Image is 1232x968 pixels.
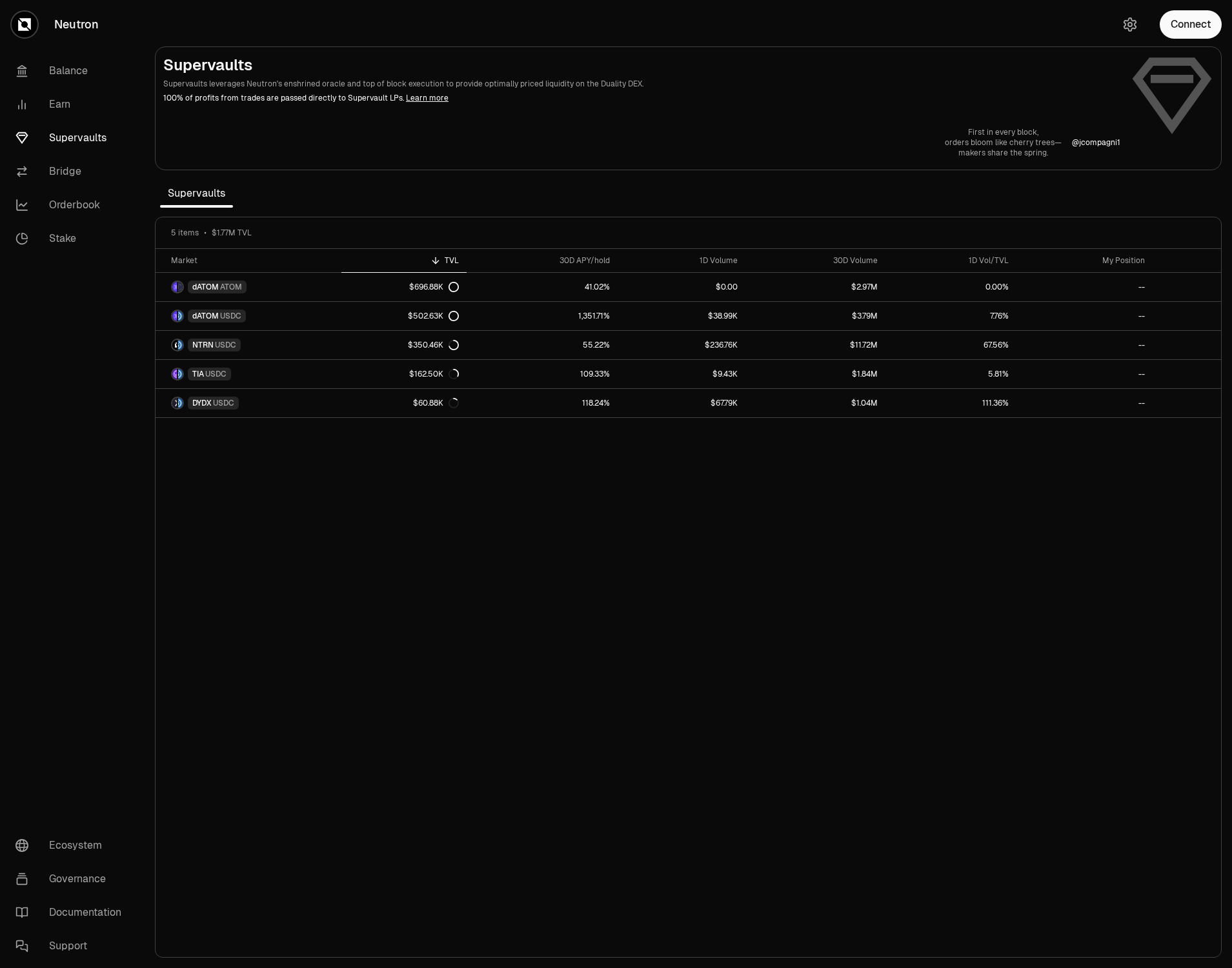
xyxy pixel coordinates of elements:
a: 55.22% [467,331,618,359]
a: Supervaults [5,121,139,155]
a: $2.97M [745,273,885,301]
a: $162.50K [341,360,467,388]
a: 67.56% [885,331,1017,359]
a: $38.99K [618,302,745,330]
a: Stake [5,222,139,255]
a: -- [1016,273,1153,301]
span: USDC [215,340,236,350]
span: dATOM [192,311,219,321]
a: dATOM LogoATOM LogodATOMATOM [156,273,341,301]
a: 111.36% [885,389,1017,417]
a: First in every block,orders bloom like cherry trees—makers share the spring. [945,127,1062,158]
div: $696.88K [409,282,459,292]
a: -- [1016,389,1153,417]
span: USDC [205,369,227,379]
span: $1.77M TVL [212,228,252,238]
a: Orderbook [5,188,139,222]
a: $67.79K [618,389,745,417]
a: Balance [5,54,139,88]
a: $9.43K [618,360,745,388]
div: 30D APY/hold [474,255,610,266]
span: dATOM [192,282,219,292]
div: 30D Volume [753,255,878,266]
a: NTRN LogoUSDC LogoNTRNUSDC [156,331,341,359]
button: Connect [1160,10,1222,39]
a: 1,351.71% [467,302,618,330]
span: Supervaults [160,181,233,206]
a: 109.33% [467,360,618,388]
span: USDC [213,398,234,408]
img: USDC Logo [178,340,183,350]
a: Bridge [5,155,139,188]
a: Ecosystem [5,829,139,862]
span: TIA [192,369,204,379]
a: 41.02% [467,273,618,301]
img: dATOM Logo [172,282,177,292]
a: 0.00% [885,273,1017,301]
div: My Position [1024,255,1145,266]
img: dATOM Logo [172,311,177,321]
div: 1D Vol/TVL [893,255,1009,266]
a: $0.00 [618,273,745,301]
div: $60.88K [413,398,459,408]
a: Governance [5,862,139,896]
span: USDC [220,311,241,321]
a: $3.79M [745,302,885,330]
a: DYDX LogoUSDC LogoDYDXUSDC [156,389,341,417]
div: $162.50K [409,369,459,379]
img: USDC Logo [178,369,183,379]
a: $350.46K [341,331,467,359]
a: $236.76K [618,331,745,359]
div: $350.46K [408,340,459,350]
img: NTRN Logo [172,340,177,350]
a: $60.88K [341,389,467,417]
a: -- [1016,331,1153,359]
a: Earn [5,88,139,121]
p: orders bloom like cherry trees— [945,137,1062,148]
a: 7.76% [885,302,1017,330]
div: Market [171,255,334,266]
p: First in every block, [945,127,1062,137]
a: @jcompagni1 [1072,137,1120,148]
a: Learn more [406,93,449,103]
a: $11.72M [745,331,885,359]
p: @ jcompagni1 [1072,137,1120,148]
a: -- [1016,360,1153,388]
span: NTRN [192,340,214,350]
span: 5 items [171,228,199,238]
p: 100% of profits from trades are passed directly to Supervault LPs. [163,92,1120,104]
a: TIA LogoUSDC LogoTIAUSDC [156,360,341,388]
span: DYDX [192,398,212,408]
a: Documentation [5,896,139,929]
a: 5.81% [885,360,1017,388]
div: 1D Volume [625,255,738,266]
a: $1.04M [745,389,885,417]
img: TIA Logo [172,369,177,379]
div: $502.63K [408,311,459,321]
a: dATOM LogoUSDC LogodATOMUSDC [156,302,341,330]
img: USDC Logo [178,398,183,408]
a: $696.88K [341,273,467,301]
p: makers share the spring. [945,148,1062,158]
a: -- [1016,302,1153,330]
img: ATOM Logo [178,282,183,292]
a: $1.84M [745,360,885,388]
img: USDC Logo [178,311,183,321]
h2: Supervaults [163,55,1120,75]
a: 118.24% [467,389,618,417]
a: Support [5,929,139,963]
p: Supervaults leverages Neutron's enshrined oracle and top of block execution to provide optimally ... [163,78,1120,90]
a: $502.63K [341,302,467,330]
img: DYDX Logo [172,398,177,408]
span: ATOM [220,282,242,292]
div: TVL [349,255,459,266]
